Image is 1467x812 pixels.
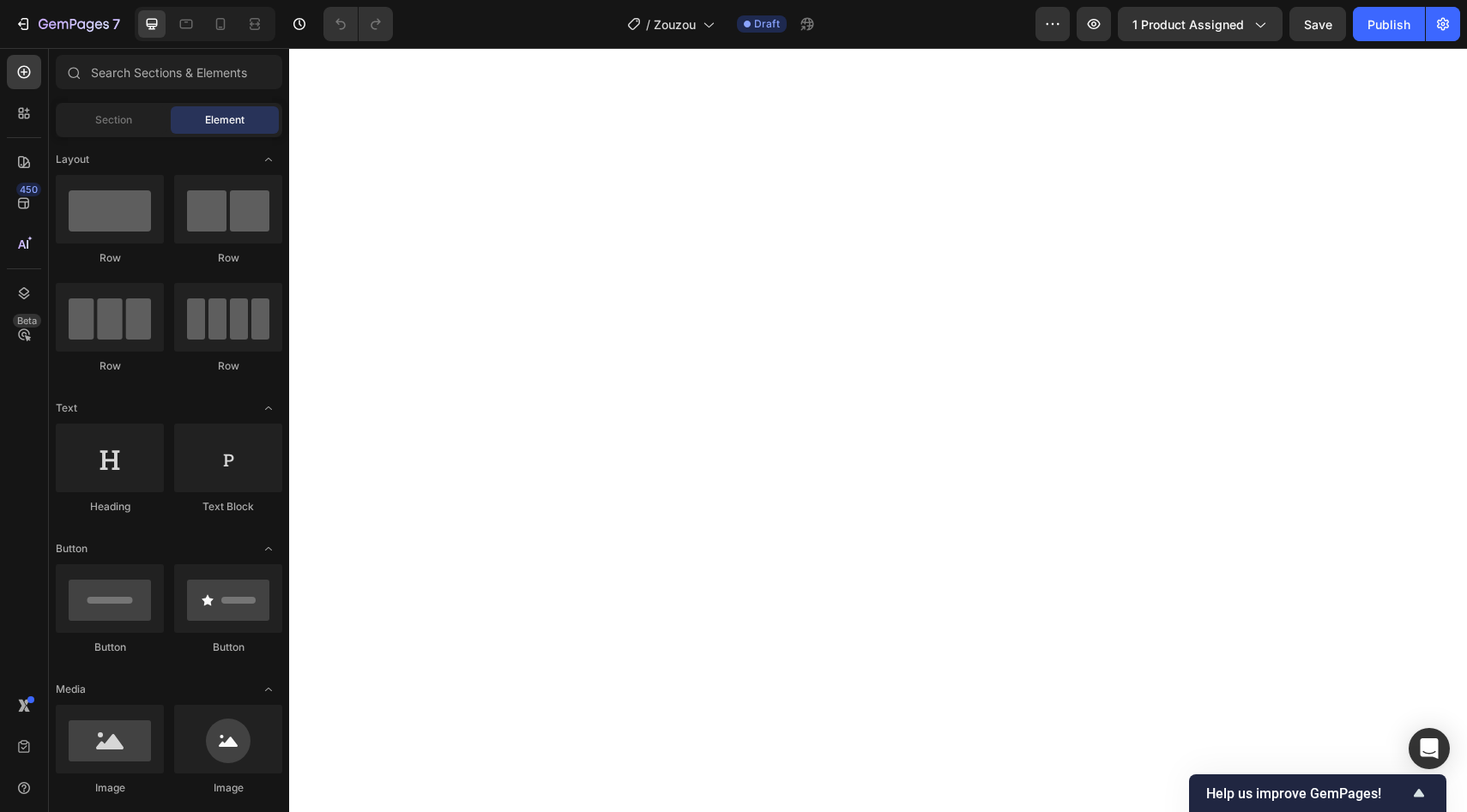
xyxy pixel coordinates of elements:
p: 7 [112,14,120,34]
span: Element [205,112,244,128]
span: Toggle open [255,394,282,422]
span: Help us improve GemPages! [1206,785,1409,802]
div: Row [56,358,164,374]
input: Search Sections & Elements [56,55,282,89]
div: Heading [56,499,164,514]
div: Text Block [174,499,282,514]
button: Publish [1353,7,1425,41]
div: Undo/Redo [323,7,393,41]
div: Row [174,250,282,266]
button: Save [1289,7,1346,41]
span: Button [56,541,88,556]
div: Button [174,640,282,655]
span: / [646,15,650,33]
div: Image [56,780,164,796]
span: Toggle open [255,535,282,562]
span: Save [1304,17,1332,32]
span: Toggle open [255,676,282,703]
div: Publish [1367,15,1410,33]
div: 450 [16,183,41,196]
span: Toggle open [255,146,282,173]
span: Layout [56,152,89,167]
div: Open Intercom Messenger [1409,728,1450,769]
span: Draft [754,16,780,32]
span: Zouzou [654,15,696,33]
span: Media [56,682,86,697]
button: Show survey - Help us improve GemPages! [1206,783,1429,803]
div: Image [174,780,282,796]
div: Row [174,358,282,374]
div: Row [56,250,164,266]
span: Text [56,400,77,416]
button: 1 product assigned [1118,7,1283,41]
span: Section [95,112,132,128]
button: 7 [7,7,128,41]
iframe: Design area [289,48,1467,812]
div: Beta [13,314,41,328]
span: 1 product assigned [1132,15,1244,33]
div: Button [56,640,164,655]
